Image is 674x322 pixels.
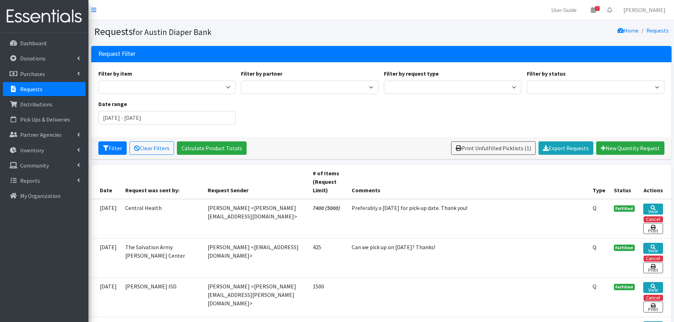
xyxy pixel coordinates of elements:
[20,177,40,184] p: Reports
[644,256,663,262] button: Cancel
[177,141,247,155] a: Calculate Product Totals
[546,3,582,17] a: User Guide
[595,6,600,11] span: 7
[309,238,347,277] td: 425
[241,69,282,78] label: Filter by partner
[639,165,671,199] th: Actions
[347,165,588,199] th: Comments
[20,147,44,154] p: Inventory
[3,112,86,127] a: Pick Ups & Deliveries
[121,199,203,239] td: Central Health
[643,243,663,254] a: View
[3,143,86,157] a: Inventory
[3,174,86,188] a: Reports
[3,51,86,65] a: Donations
[20,131,62,138] p: Partner Agencies
[309,277,347,317] td: 1500
[593,244,597,251] abbr: Quantity
[3,189,86,203] a: My Organization
[20,55,46,62] p: Donations
[309,165,347,199] th: # of Items (Request Limit)
[643,262,663,273] a: Print
[593,283,597,290] abbr: Quantity
[133,27,212,37] small: for Austin Diaper Bank
[94,25,379,38] h1: Requests
[614,205,635,212] span: Fulfilled
[617,27,639,34] a: Home
[347,238,588,277] td: Can we pick up on [DATE]? Thanks!
[98,141,127,155] button: Filter
[3,82,86,96] a: Requests
[643,223,663,234] a: Print
[538,141,593,155] a: Export Requests
[121,277,203,317] td: [PERSON_NAME] ISD
[618,3,671,17] a: [PERSON_NAME]
[98,111,236,124] input: January 1, 2011 - December 31, 2011
[20,70,45,77] p: Purchases
[91,199,121,239] td: [DATE]
[596,141,664,155] a: New Quantity Request
[309,199,347,239] td: 7400 (5000)
[91,238,121,277] td: [DATE]
[614,245,635,251] span: Fulfilled
[3,158,86,172] a: Community
[643,301,663,312] a: Print
[203,165,309,199] th: Request Sender
[129,141,174,155] a: Clear Filters
[3,97,86,111] a: Distributions
[20,86,42,93] p: Requests
[646,27,669,34] a: Requests
[98,50,136,58] h3: Request Filter
[643,204,663,215] a: View
[203,199,309,239] td: [PERSON_NAME] <[PERSON_NAME][EMAIL_ADDRESS][DOMAIN_NAME]>
[203,238,309,277] td: [PERSON_NAME] <[EMAIL_ADDRESS][DOMAIN_NAME]>
[98,100,127,108] label: Date range
[527,69,566,78] label: Filter by status
[644,216,663,222] button: Cancel
[451,141,536,155] a: Print Unfulfilled Picklists (1)
[20,40,46,47] p: Dashboard
[610,165,639,199] th: Status
[20,162,49,169] p: Community
[644,295,663,301] button: Cancel
[121,165,203,199] th: Request was sent by:
[643,282,663,293] a: View
[20,101,52,108] p: Distributions
[20,116,70,123] p: Pick Ups & Deliveries
[3,67,86,81] a: Purchases
[614,284,635,290] span: Fulfilled
[585,3,601,17] a: 7
[91,165,121,199] th: Date
[588,165,610,199] th: Type
[91,277,121,317] td: [DATE]
[347,199,588,239] td: Preferably a [DATE] for pick-up date. Thank you!
[20,192,61,199] p: My Organization
[203,277,309,317] td: [PERSON_NAME] <[PERSON_NAME][EMAIL_ADDRESS][PERSON_NAME][DOMAIN_NAME]>
[593,204,597,211] abbr: Quantity
[384,69,439,78] label: Filter by request type
[98,69,132,78] label: Filter by item
[3,128,86,142] a: Partner Agencies
[3,5,86,28] img: HumanEssentials
[121,238,203,277] td: The Salvation Army [PERSON_NAME] Center
[3,36,86,50] a: Dashboard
